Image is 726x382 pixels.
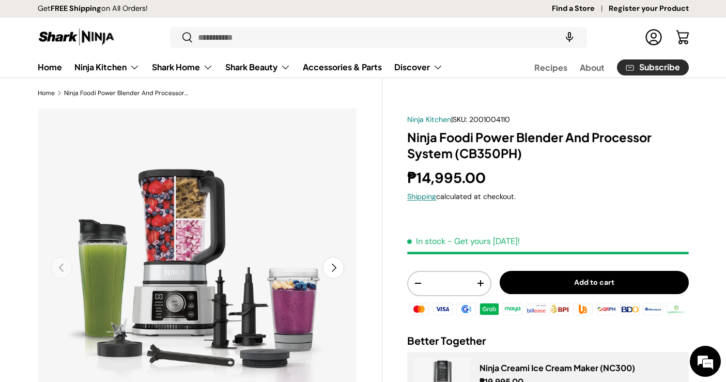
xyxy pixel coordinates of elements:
[451,115,510,124] span: |
[407,169,488,188] strong: ₱14,995.00
[501,301,524,317] img: maya
[642,301,665,317] img: metrobank
[303,57,382,77] a: Accessories & Parts
[447,236,520,247] p: - Get yours [DATE]!
[38,27,115,47] img: Shark Ninja Philippines
[407,191,688,202] div: calculated at checkout.
[38,57,443,78] nav: Primary
[525,301,548,317] img: billease
[665,301,688,317] img: landbank
[408,301,430,317] img: master
[431,301,454,317] img: visa
[580,57,605,78] a: About
[595,301,617,317] img: qrph
[478,301,501,317] img: grabpay
[38,57,62,77] a: Home
[38,90,55,96] a: Home
[639,63,680,71] span: Subscribe
[534,57,567,78] a: Recipes
[617,59,689,75] a: Subscribe
[407,192,436,201] a: Shipping
[571,301,594,317] img: ubp
[480,362,635,373] a: Ninja Creami Ice Cream Maker (NC300)
[548,301,571,317] img: bpi
[68,57,146,78] summary: Ninja Kitchen
[146,57,219,78] summary: Shark Home
[51,4,101,13] strong: FREE Shipping
[455,301,477,317] img: gcash
[74,57,140,78] a: Ninja Kitchen
[509,57,689,78] nav: Secondary
[38,88,383,98] nav: Breadcrumbs
[469,115,510,124] span: 2001004110
[407,129,688,161] h1: Ninja Foodi Power Blender And Processor System (CB350PH)
[407,115,451,124] a: Ninja Kitchen
[407,236,445,247] span: In stock
[407,333,688,348] h2: Better Together
[552,3,609,14] a: Find a Store
[219,57,297,78] summary: Shark Beauty
[225,57,290,78] a: Shark Beauty
[453,115,467,124] span: SKU:
[609,3,689,14] a: Register your Product
[619,301,641,317] img: bdo
[553,26,586,49] speech-search-button: Search by voice
[38,3,148,14] p: Get on All Orders!
[152,57,213,78] a: Shark Home
[394,57,443,78] a: Discover
[64,90,188,96] a: Ninja Foodi Power Blender And Processor System (CB350PH)
[500,271,689,294] button: Add to cart
[388,57,449,78] summary: Discover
